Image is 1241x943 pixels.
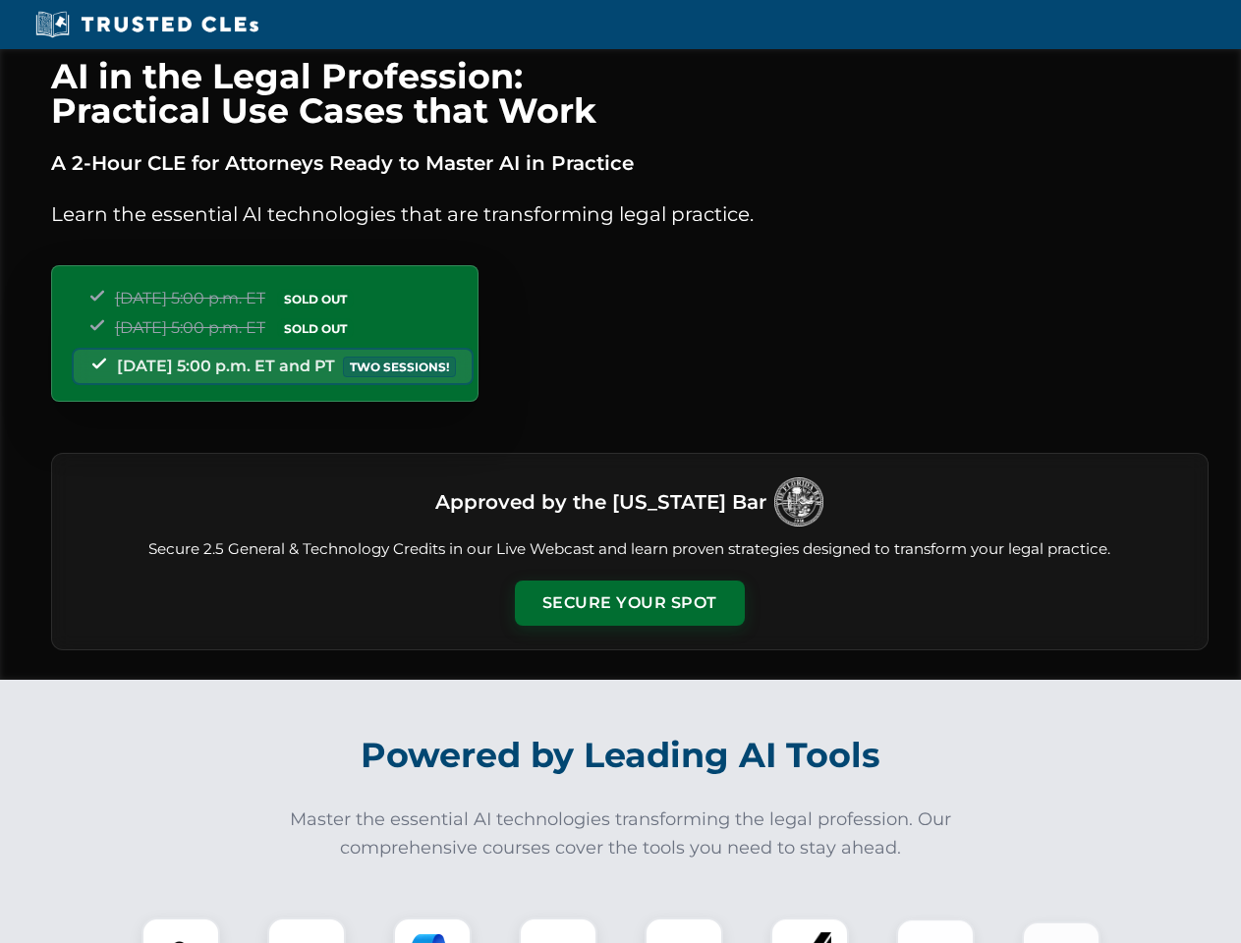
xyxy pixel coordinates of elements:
span: SOLD OUT [277,318,354,339]
p: Master the essential AI technologies transforming the legal profession. Our comprehensive courses... [277,805,965,862]
p: A 2-Hour CLE for Attorneys Ready to Master AI in Practice [51,147,1209,179]
span: [DATE] 5:00 p.m. ET [115,318,265,337]
img: Trusted CLEs [29,10,264,39]
span: SOLD OUT [277,289,354,309]
h2: Powered by Leading AI Tools [77,721,1165,790]
img: Logo [774,477,823,527]
p: Secure 2.5 General & Technology Credits in our Live Webcast and learn proven strategies designed ... [76,538,1184,561]
span: [DATE] 5:00 p.m. ET [115,289,265,307]
h3: Approved by the [US_STATE] Bar [435,484,766,520]
p: Learn the essential AI technologies that are transforming legal practice. [51,198,1209,230]
button: Secure Your Spot [515,581,745,626]
h1: AI in the Legal Profession: Practical Use Cases that Work [51,59,1209,128]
